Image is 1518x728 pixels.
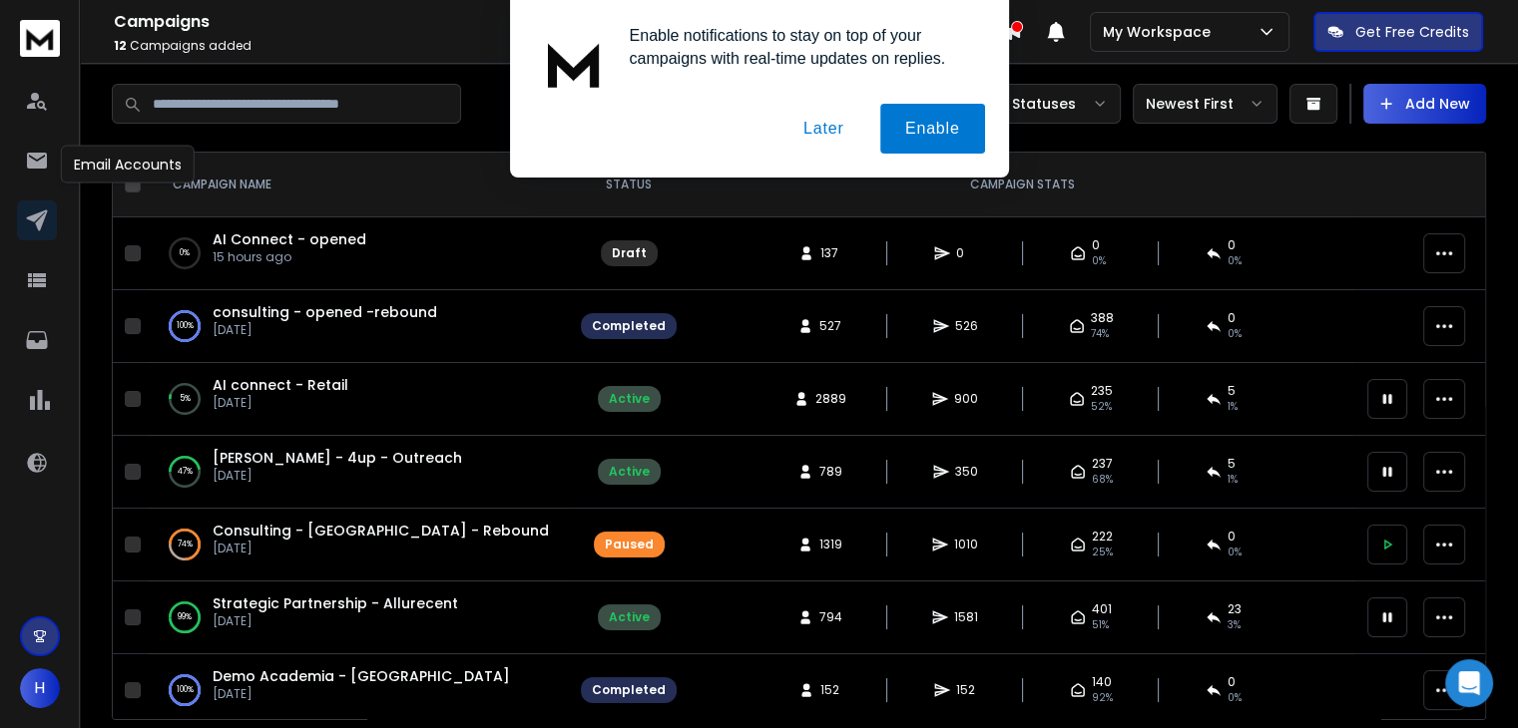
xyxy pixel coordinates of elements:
span: 526 [955,318,978,334]
button: Later [778,104,868,154]
span: 0 [1228,237,1236,253]
span: 25 % [1092,545,1113,560]
th: CAMPAIGN STATS [689,153,1355,217]
p: [DATE] [213,541,549,556]
td: 100%Demo Academia - [GEOGRAPHIC_DATA][DATE] [149,654,569,727]
span: 51 % [1092,617,1109,633]
td: 5%AI connect - Retail[DATE] [149,363,569,436]
span: 74 % [1091,326,1109,342]
td: 99%Strategic Partnership - Allurecent[DATE] [149,581,569,654]
div: Active [609,464,650,480]
span: 0 % [1228,690,1242,706]
span: 5 [1228,383,1236,399]
span: 900 [954,391,978,407]
a: [PERSON_NAME] - 4up - Outreach [213,448,462,468]
a: Demo Academia - [GEOGRAPHIC_DATA] [213,666,510,686]
a: AI connect - Retail [213,375,348,395]
span: 152 [820,682,840,698]
div: Enable notifications to stay on top of your campaigns with real-time updates on replies. [614,24,985,70]
span: 401 [1092,601,1112,617]
button: Enable [880,104,985,154]
div: Active [609,609,650,625]
span: 0 [956,245,976,261]
span: 68 % [1092,472,1113,488]
span: 1 % [1228,472,1238,488]
p: [DATE] [213,322,437,338]
td: 47%[PERSON_NAME] - 4up - Outreach[DATE] [149,436,569,509]
p: 15 hours ago [213,249,366,265]
a: consulting - opened -rebound [213,302,437,322]
span: 92 % [1092,690,1113,706]
p: 0 % [180,243,190,263]
button: H [20,668,60,708]
p: [DATE] [213,468,462,484]
p: [DATE] [213,613,458,629]
td: 0%AI Connect - opened15 hours ago [149,217,569,290]
span: 350 [955,464,978,480]
div: Active [609,391,650,407]
th: STATUS [569,153,689,217]
a: AI Connect - opened [213,229,366,249]
span: 222 [1092,529,1113,545]
span: 23 [1228,601,1242,617]
div: Open Intercom Messenger [1445,659,1493,707]
p: [DATE] [213,395,348,411]
p: [DATE] [213,686,510,702]
span: 0 [1228,310,1236,326]
span: 5 [1228,456,1236,472]
span: 0 [1228,529,1236,545]
span: 388 [1091,310,1114,326]
span: 527 [819,318,841,334]
span: 1581 [954,609,978,625]
th: CAMPAIGN NAME [149,153,569,217]
p: 100 % [177,680,194,700]
span: 52 % [1091,399,1112,415]
span: 1010 [954,537,978,552]
div: Email Accounts [61,146,195,183]
div: Completed [592,318,666,334]
span: 1319 [819,537,842,552]
div: Draft [612,245,647,261]
span: 2889 [815,391,846,407]
div: Paused [605,537,654,552]
span: 140 [1092,674,1112,690]
p: 74 % [178,535,193,554]
div: Completed [592,682,666,698]
p: 99 % [178,607,192,627]
span: 1 % [1228,399,1238,415]
span: 0% [1228,253,1242,269]
td: 100%consulting - opened -rebound[DATE] [149,290,569,363]
td: 74%Consulting - [GEOGRAPHIC_DATA] - Rebound[DATE] [149,509,569,581]
span: 0 [1228,674,1236,690]
img: notification icon [534,24,614,104]
span: 0 % [1228,326,1242,342]
p: 5 % [180,389,191,409]
a: Consulting - [GEOGRAPHIC_DATA] - Rebound [213,521,549,541]
span: 0% [1092,253,1106,269]
span: 237 [1092,456,1113,472]
p: 47 % [178,462,193,482]
a: Strategic Partnership - Allurecent [213,593,458,613]
span: 235 [1091,383,1113,399]
span: 0 [1092,237,1100,253]
span: 789 [819,464,842,480]
span: 152 [956,682,976,698]
p: 100 % [177,316,194,336]
span: 794 [819,609,842,625]
span: 0 % [1228,545,1242,560]
span: 3 % [1228,617,1241,633]
span: 137 [820,245,840,261]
